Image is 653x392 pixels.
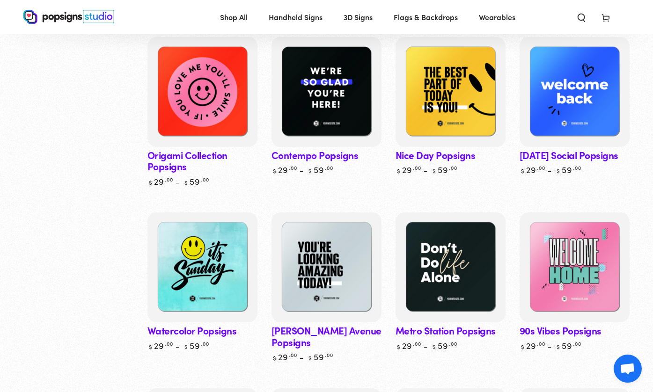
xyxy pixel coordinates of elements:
[344,10,373,24] span: 3D Signs
[271,37,382,147] a: Contempo PopsignsContempo Popsigns
[520,212,630,322] a: 90s Vibes Popsigns90s Vibes Popsigns
[213,5,255,29] a: Shop All
[569,7,594,27] summary: Search our site
[262,5,330,29] a: Handheld Signs
[269,10,323,24] span: Handheld Signs
[147,212,257,322] a: Watercolor PopsignsWatercolor Popsigns
[394,10,458,24] span: Flags & Backdrops
[472,5,522,29] a: Wearables
[614,355,642,383] div: Open chat
[337,5,380,29] a: 3D Signs
[147,37,257,147] a: Origami Collection PopsignsOrigami Collection Popsigns
[396,37,506,147] a: Nice Day PopsignsNice Day Popsigns
[220,10,248,24] span: Shop All
[520,37,630,147] a: Sunday Social PopsignsSunday Social Popsigns
[479,10,515,24] span: Wearables
[387,5,465,29] a: Flags & Backdrops
[396,212,506,322] a: Metro Station PopsignsMetro Station Popsigns
[271,212,382,322] a: Ambrose Avenue PopsignsAmbrose Avenue Popsigns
